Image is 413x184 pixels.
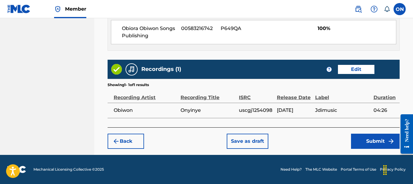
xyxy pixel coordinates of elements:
span: Mechanical Licensing Collective © 2025 [33,167,104,172]
span: P649QA [221,25,264,32]
img: search [355,5,362,13]
span: 100% [318,25,396,32]
span: Member [65,5,86,12]
span: Jdimusic [315,107,370,114]
div: Help [368,3,380,15]
img: logo [7,166,26,173]
h5: Recordings (1) [141,66,181,73]
span: 04:26 [373,107,397,114]
span: [DATE] [277,107,312,114]
div: Recording Title [181,88,236,101]
iframe: Resource Center [396,112,413,156]
img: Valid [111,64,122,75]
iframe: Chat Widget [383,155,413,184]
span: ? [327,67,332,72]
span: 00583216742 [181,25,216,32]
div: ISRC [239,88,274,101]
a: Portal Terms of Use [341,167,376,172]
div: Notifications [384,6,390,12]
span: uscgj1254098 [239,107,274,114]
div: User Menu [394,3,406,15]
a: Need Help? [280,167,302,172]
a: The MLC Website [305,167,337,172]
img: f7272a7cc735f4ea7f67.svg [387,138,395,145]
span: Obiora Obiwon Songs Publishing [122,25,177,39]
a: Public Search [352,3,364,15]
button: Save as draft [227,134,268,149]
img: help [370,5,378,13]
div: Drag [380,161,390,179]
img: Recordings [128,66,135,73]
span: Onyinye [181,107,236,114]
div: Duration [373,88,397,101]
div: Recording Artist [114,88,177,101]
div: Label [315,88,370,101]
button: Edit [338,65,374,74]
img: 7ee5dd4eb1f8a8e3ef2f.svg [112,138,120,145]
img: Top Rightsholder [54,5,61,13]
span: Obiwon [114,107,177,114]
button: Back [108,134,144,149]
p: Showing 1 - 1 of 1 results [108,82,149,88]
div: Release Date [277,88,312,101]
img: MLC Logo [7,5,31,13]
a: Privacy Policy [380,167,406,172]
button: Submit [351,134,400,149]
